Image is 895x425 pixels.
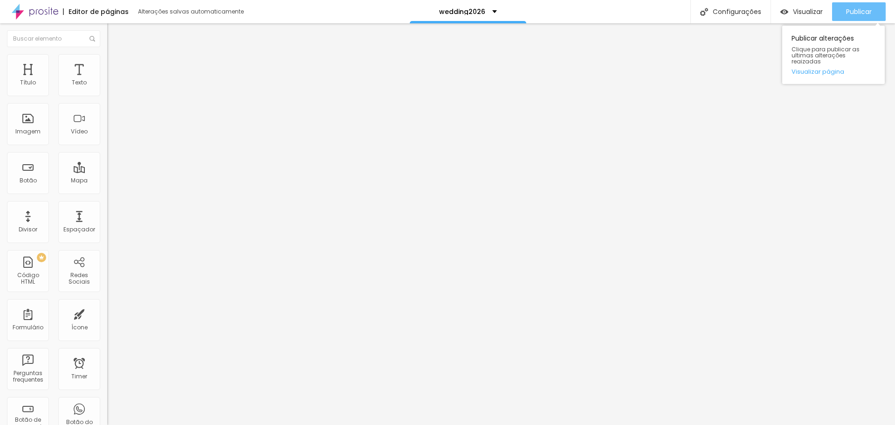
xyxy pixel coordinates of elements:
img: view-1.svg [780,8,788,16]
div: Publicar alterações [782,26,885,84]
span: Publicar [846,8,872,15]
div: Divisor [19,226,37,233]
span: Clique para publicar as ultimas alterações reaizadas [792,46,875,65]
div: Código HTML [9,272,46,286]
div: Imagem [15,128,41,135]
button: Publicar [832,2,886,21]
div: Título [20,79,36,86]
div: Vídeo [71,128,88,135]
div: Ícone [71,324,88,331]
div: Texto [72,79,87,86]
div: Alterações salvas automaticamente [138,9,245,14]
div: Redes Sociais [61,272,97,286]
button: Visualizar [771,2,832,21]
div: Mapa [71,177,88,184]
input: Buscar elemento [7,30,100,47]
img: Icone [89,36,95,42]
div: Editor de páginas [63,8,129,15]
img: Icone [700,8,708,16]
a: Visualizar página [792,69,875,75]
div: Perguntas frequentes [9,370,46,383]
iframe: Editor [107,23,895,425]
div: Espaçador [63,226,95,233]
div: Formulário [13,324,43,331]
div: Botão [20,177,37,184]
span: Visualizar [793,8,823,15]
p: wedding2026 [439,8,485,15]
div: Timer [71,373,87,380]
